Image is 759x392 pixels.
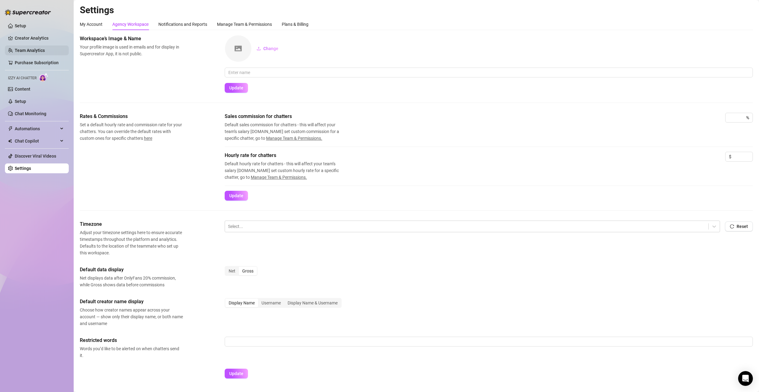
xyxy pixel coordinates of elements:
[80,229,183,256] span: Adjust your timezone settings here to ensure accurate timestamps throughout the platform and anal...
[225,266,258,276] div: segmented control
[282,21,308,28] div: Plans & Billing
[229,371,243,376] span: Update
[15,48,45,53] a: Team Analytics
[258,299,284,307] div: Username
[80,275,183,288] span: Net displays data after OnlyFans 20% commission, while Gross shows data before commissions
[229,85,243,90] span: Update
[158,21,207,28] div: Notifications and Reports
[80,345,183,359] span: Words you’d like to be alerted on when chatters send it.
[737,224,748,229] span: Reset
[225,267,239,275] div: Net
[738,371,753,386] div: Open Intercom Messenger
[225,152,347,159] span: Hourly rate for chatters
[263,46,278,51] span: Change
[225,160,347,181] span: Default hourly rate for chatters - this will affect your team’s salary [DOMAIN_NAME] set custom h...
[80,35,183,42] span: Workspace’s Image & Name
[15,124,58,134] span: Automations
[225,35,251,62] img: square-placeholder.png
[80,307,183,327] span: Choose how creator names appear across your account — show only their display name, or both name ...
[80,121,183,142] span: Set a default hourly rate and commission rate for your chatters. You can override the default rat...
[39,73,48,82] img: AI Chatter
[80,4,753,16] h2: Settings
[15,33,64,43] a: Creator Analytics
[15,99,26,104] a: Setup
[80,113,183,120] span: Rates & Commissions
[8,139,12,143] img: Chat Copilot
[225,68,753,77] input: Enter name
[5,9,51,15] img: logo-BBDzfeDw.svg
[229,193,243,198] span: Update
[15,136,58,146] span: Chat Copilot
[80,44,183,57] span: Your profile image is used in emails and for display in Supercreator App, it is not public.
[15,166,31,171] a: Settings
[144,136,152,141] span: here
[225,113,347,120] span: Sales commission for chatters
[8,75,37,81] span: Izzy AI Chatter
[80,221,183,228] span: Timezone
[225,369,248,378] button: Update
[15,87,30,92] a: Content
[730,224,734,229] span: reload
[15,60,59,65] a: Purchase Subscription
[225,83,248,93] button: Update
[112,21,149,28] div: Agency Workspace
[252,44,283,53] button: Change
[251,175,307,180] span: Manage Team & Permissions.
[239,267,257,275] div: Gross
[225,299,258,307] div: Display Name
[15,23,26,28] a: Setup
[225,298,342,308] div: segmented control
[266,136,322,141] span: Manage Team & Permissions.
[225,121,347,142] span: Default sales commission for chatters - this will affect your team’s salary [DOMAIN_NAME] set cus...
[284,299,341,307] div: Display Name & Username
[15,154,56,159] a: Discover Viral Videos
[725,221,753,231] button: Reset
[80,21,103,28] div: My Account
[80,266,183,273] span: Default data display
[80,298,183,305] span: Default creator name display
[217,21,272,28] div: Manage Team & Permissions
[15,111,46,116] a: Chat Monitoring
[257,46,261,51] span: upload
[80,337,183,344] span: Restricted words
[8,126,13,131] span: thunderbolt
[225,191,248,201] button: Update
